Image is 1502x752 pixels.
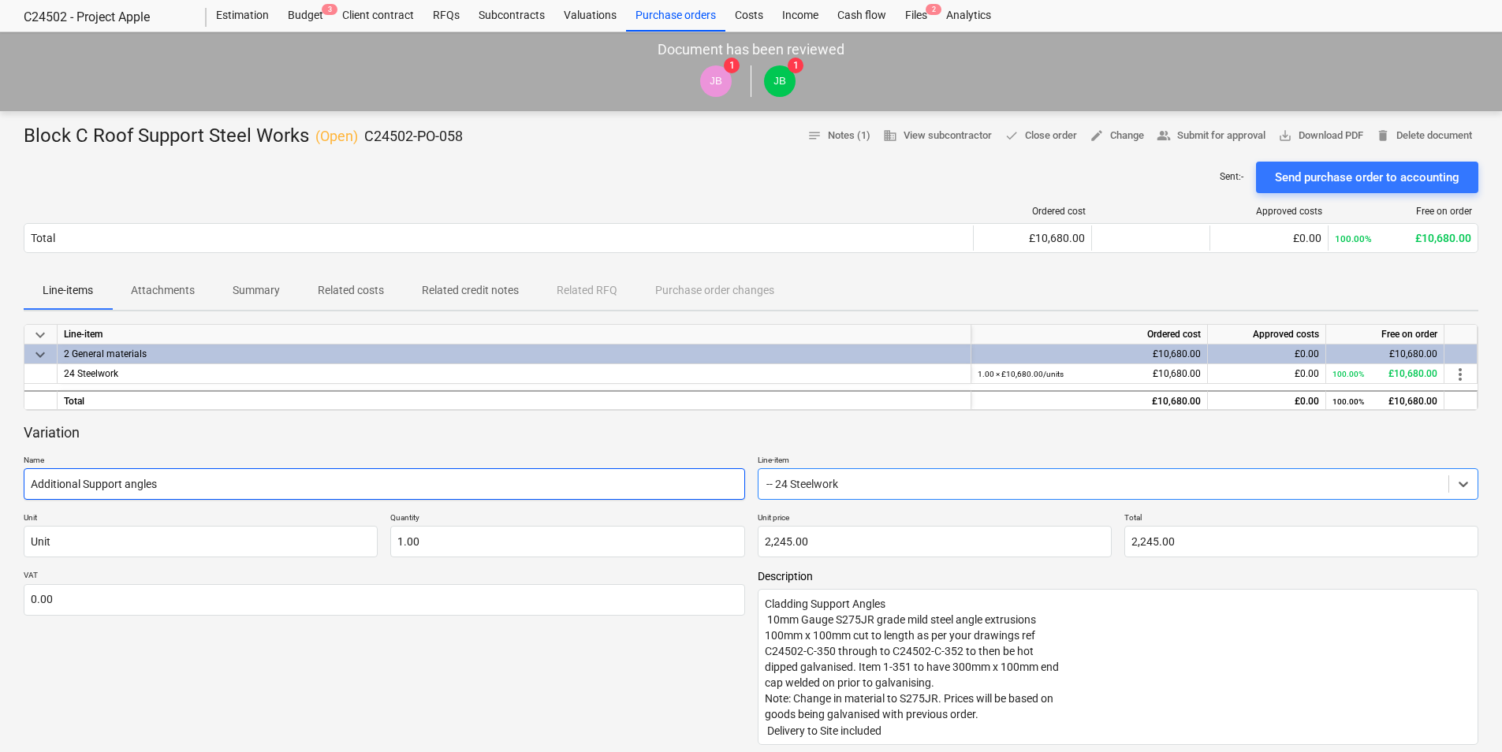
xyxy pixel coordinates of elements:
div: JP Booree [700,65,732,97]
div: Total [58,390,971,410]
span: Download PDF [1278,127,1363,145]
p: Document has been reviewed [658,40,844,59]
small: 1.00 × £10,680.00 / units [978,370,1064,378]
iframe: Chat Widget [1423,676,1502,752]
button: Close order [998,124,1083,148]
small: 100.00% [1332,370,1364,378]
div: Line-item [58,325,971,344]
span: Change [1090,127,1144,145]
button: Submit for approval [1150,124,1272,148]
p: Quantity [390,512,744,526]
p: ( Open ) [315,127,358,146]
div: Total [31,232,55,244]
div: £10,680.00 [978,392,1201,411]
p: Variation [24,423,80,442]
span: done [1004,128,1019,143]
span: edit [1090,128,1104,143]
span: people_alt [1157,128,1171,143]
div: £0.00 [1214,344,1319,364]
span: keyboard_arrow_down [31,326,50,344]
div: Block C Roof Support Steel Works [24,124,463,149]
div: Approved costs [1217,206,1322,217]
span: JB [710,75,722,87]
div: £10,680.00 [978,364,1201,384]
p: C24502-PO-058 [364,127,463,146]
button: Notes (1) [801,124,877,148]
small: 100.00% [1332,397,1364,406]
div: £10,680.00 [1332,344,1437,364]
div: £10,680.00 [1332,392,1437,411]
p: Total [1124,512,1478,526]
button: Send purchase order to accounting [1256,162,1478,193]
span: Close order [1004,127,1077,145]
div: £10,680.00 [980,232,1085,244]
textarea: Cladding Support Angles 10mm Gauge S275JR grade mild steel angle extrusions 100mm x 100mm cut to ... [758,589,1479,745]
button: Change [1083,124,1150,148]
span: 1 [788,58,803,73]
p: VAT [24,570,745,583]
button: View subcontractor [877,124,998,148]
p: Sent : - [1220,170,1243,184]
div: C24502 - Project Apple [24,9,188,26]
div: £10,680.00 [978,344,1201,364]
div: £10,680.00 [1332,364,1437,384]
span: save_alt [1278,128,1292,143]
div: £0.00 [1214,364,1319,384]
span: View subcontractor [883,127,992,145]
p: Line-items [43,282,93,299]
span: 1 [724,58,740,73]
span: keyboard_arrow_down [31,345,50,364]
span: Delete document [1376,127,1472,145]
span: JB [773,75,786,87]
p: Unit price [758,512,1112,526]
div: Approved costs [1208,325,1326,344]
p: Line-item [758,455,1479,468]
span: 24 Steelwork [64,368,118,379]
small: 100.00% [1335,233,1372,244]
div: £0.00 [1214,392,1319,411]
p: Name [24,455,745,468]
button: Delete document [1370,124,1478,148]
span: Submit for approval [1157,127,1265,145]
span: 2 [926,4,941,15]
p: Attachments [131,282,195,299]
div: Send purchase order to accounting [1275,167,1459,188]
p: Related costs [318,282,384,299]
button: Download PDF [1272,124,1370,148]
div: £10,680.00 [1335,232,1471,244]
span: Notes (1) [807,127,870,145]
p: Summary [233,282,280,299]
p: Unit [24,512,378,526]
div: Ordered cost [980,206,1086,217]
div: Free on order [1326,325,1444,344]
span: notes [807,128,822,143]
span: delete [1376,128,1390,143]
div: Free on order [1335,206,1472,217]
div: 2 General materials [64,344,964,363]
div: £0.00 [1217,232,1321,244]
span: 3 [322,4,337,15]
div: JP Booree [764,65,796,97]
span: business [883,128,897,143]
p: Related credit notes [422,282,519,299]
div: Ordered cost [971,325,1208,344]
span: Description [758,570,1479,583]
span: more_vert [1451,365,1470,384]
